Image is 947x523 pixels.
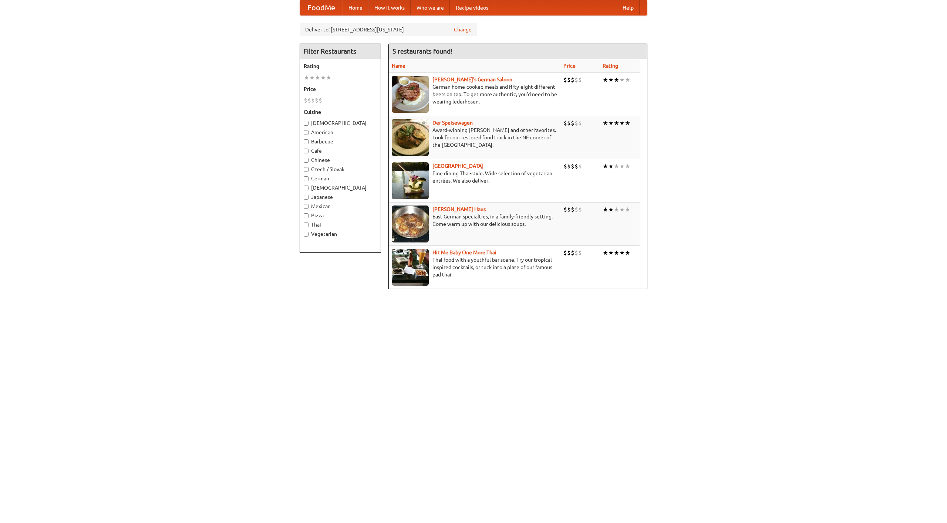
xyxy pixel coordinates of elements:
[304,213,309,218] input: Pizza
[625,76,630,84] li: ★
[392,206,429,242] img: kohlhaus.jpg
[304,186,309,190] input: [DEMOGRAPHIC_DATA]
[574,162,578,170] li: $
[619,249,625,257] li: ★
[432,206,486,212] a: [PERSON_NAME] Haus
[304,195,309,200] input: Japanese
[603,162,608,170] li: ★
[578,206,582,214] li: $
[563,119,567,127] li: $
[315,74,320,82] li: ★
[392,213,557,228] p: East German specialties, in a family-friendly setting. Come warm up with our delicious soups.
[392,63,405,69] a: Name
[392,162,429,199] img: satay.jpg
[603,206,608,214] li: ★
[304,138,377,145] label: Barbecue
[309,74,315,82] li: ★
[625,206,630,214] li: ★
[307,96,311,105] li: $
[574,119,578,127] li: $
[311,96,315,105] li: $
[320,74,326,82] li: ★
[300,44,381,59] h4: Filter Restaurants
[432,77,512,82] a: [PERSON_NAME]'s German Saloon
[304,175,377,182] label: German
[567,76,571,84] li: $
[392,170,557,184] p: Fine dining Thai-style. Wide selection of vegetarian entrées. We also deliver.
[343,0,368,15] a: Home
[563,76,567,84] li: $
[619,162,625,170] li: ★
[574,249,578,257] li: $
[571,119,574,127] li: $
[368,0,411,15] a: How it works
[304,130,309,135] input: American
[608,76,614,84] li: ★
[563,162,567,170] li: $
[304,121,309,126] input: [DEMOGRAPHIC_DATA]
[304,184,377,191] label: [DEMOGRAPHIC_DATA]
[304,85,377,93] h5: Price
[563,63,576,69] a: Price
[608,162,614,170] li: ★
[625,249,630,257] li: ★
[304,158,309,163] input: Chinese
[614,162,619,170] li: ★
[432,163,483,169] a: [GEOGRAPHIC_DATA]
[315,96,319,105] li: $
[304,108,377,116] h5: Cuisine
[304,193,377,201] label: Japanese
[326,74,331,82] li: ★
[392,48,452,55] ng-pluralize: 5 restaurants found!
[608,206,614,214] li: ★
[392,126,557,149] p: Award-winning [PERSON_NAME] and other favorites. Look for our restored food truck in the NE corne...
[571,249,574,257] li: $
[432,120,473,126] b: Der Speisewagen
[614,206,619,214] li: ★
[574,76,578,84] li: $
[304,119,377,127] label: [DEMOGRAPHIC_DATA]
[304,96,307,105] li: $
[304,62,377,70] h5: Rating
[578,162,582,170] li: $
[625,162,630,170] li: ★
[304,147,377,154] label: Cafe
[392,76,429,113] img: esthers.jpg
[432,249,496,255] a: Hit Me Baby One More Thai
[392,249,429,286] img: babythai.jpg
[614,76,619,84] li: ★
[567,249,571,257] li: $
[319,96,322,105] li: $
[304,167,309,172] input: Czech / Slovak
[300,23,477,36] div: Deliver to: [STREET_ADDRESS][US_STATE]
[304,203,377,210] label: Mexican
[625,119,630,127] li: ★
[603,63,618,69] a: Rating
[619,76,625,84] li: ★
[411,0,450,15] a: Who we are
[571,76,574,84] li: $
[603,119,608,127] li: ★
[578,249,582,257] li: $
[574,206,578,214] li: $
[571,162,574,170] li: $
[304,204,309,209] input: Mexican
[304,232,309,237] input: Vegetarian
[619,119,625,127] li: ★
[563,206,567,214] li: $
[603,249,608,257] li: ★
[578,119,582,127] li: $
[304,223,309,227] input: Thai
[619,206,625,214] li: ★
[614,119,619,127] li: ★
[300,0,343,15] a: FoodMe
[304,149,309,153] input: Cafe
[608,249,614,257] li: ★
[571,206,574,214] li: $
[304,129,377,136] label: American
[304,166,377,173] label: Czech / Slovak
[603,76,608,84] li: ★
